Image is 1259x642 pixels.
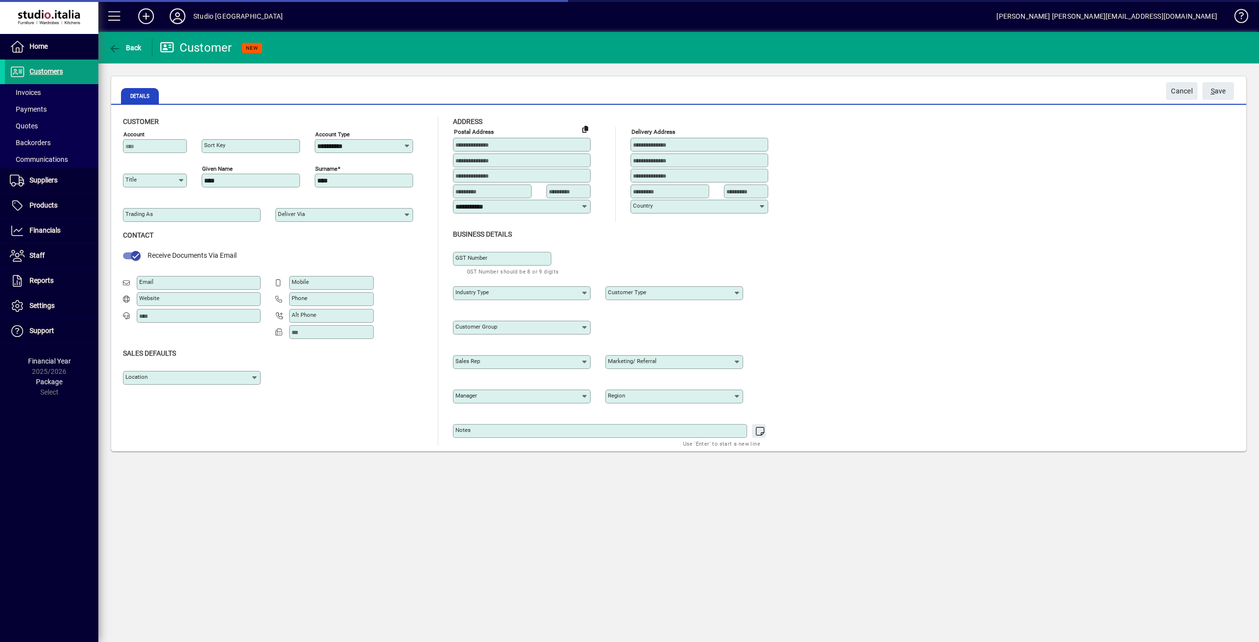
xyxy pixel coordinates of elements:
span: Reports [30,276,54,284]
button: Save [1202,82,1234,100]
span: Back [109,44,142,52]
span: Invoices [10,89,41,96]
span: S [1211,87,1215,95]
mat-label: Title [125,176,137,183]
mat-label: Account Type [315,131,350,138]
a: Products [5,193,98,218]
a: Quotes [5,118,98,134]
span: Package [36,378,62,386]
span: Cancel [1171,83,1193,99]
mat-label: Notes [455,427,471,433]
span: Contact [123,231,153,239]
span: Products [30,201,58,209]
span: Customer [123,118,159,125]
mat-hint: Use 'Enter' to start a new line [683,438,760,449]
mat-label: Surname [315,165,337,172]
span: NEW [246,45,258,51]
mat-label: Alt Phone [292,311,316,318]
a: Communications [5,151,98,168]
mat-label: Mobile [292,278,309,285]
mat-label: Deliver via [278,211,305,217]
span: Settings [30,302,55,309]
a: Settings [5,294,98,318]
span: Suppliers [30,176,58,184]
span: Details [121,88,159,104]
span: Sales defaults [123,349,176,357]
span: Home [30,42,48,50]
a: Support [5,319,98,343]
button: Add [130,7,162,25]
span: Address [453,118,482,125]
mat-label: Given name [202,165,233,172]
span: Communications [10,155,68,163]
a: Home [5,34,98,59]
app-page-header-button: Back [98,39,152,57]
a: Suppliers [5,168,98,193]
button: Back [106,39,144,57]
span: Financial Year [28,357,71,365]
span: Backorders [10,139,51,147]
mat-label: Sales rep [455,358,480,365]
span: Business details [453,230,512,238]
span: Customers [30,67,63,75]
mat-label: Industry type [455,289,489,296]
span: Staff [30,251,45,259]
mat-label: Phone [292,295,307,302]
mat-label: Location [125,373,148,380]
mat-label: Website [139,295,159,302]
mat-label: GST Number [455,254,487,261]
span: Payments [10,105,47,113]
mat-label: Customer group [455,323,497,330]
div: Customer [160,40,232,56]
span: Quotes [10,122,38,130]
div: [PERSON_NAME] [PERSON_NAME][EMAIL_ADDRESS][DOMAIN_NAME] [996,8,1217,24]
button: Profile [162,7,193,25]
div: Studio [GEOGRAPHIC_DATA] [193,8,283,24]
mat-label: Trading as [125,211,153,217]
a: Backorders [5,134,98,151]
button: Copy to Delivery address [577,121,593,137]
a: Staff [5,244,98,268]
a: Reports [5,269,98,293]
mat-label: Customer type [608,289,646,296]
mat-label: Marketing/ Referral [608,358,657,365]
a: Knowledge Base [1227,2,1247,34]
a: Invoices [5,84,98,101]
mat-label: Account [123,131,145,138]
mat-hint: GST Number should be 8 or 9 digits [467,266,559,277]
mat-label: Sort key [204,142,225,149]
mat-label: Region [608,392,625,399]
span: Financials [30,226,60,234]
span: Receive Documents Via Email [148,251,237,259]
a: Financials [5,218,98,243]
button: Cancel [1166,82,1198,100]
mat-label: Manager [455,392,477,399]
mat-label: Country [633,202,653,209]
span: ave [1211,83,1226,99]
span: Support [30,327,54,335]
mat-label: Email [139,278,153,285]
a: Payments [5,101,98,118]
